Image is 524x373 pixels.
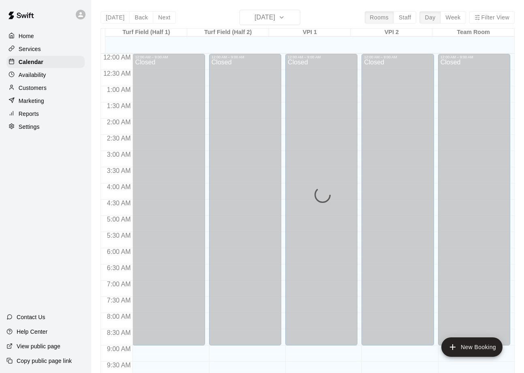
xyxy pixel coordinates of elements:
p: Services [19,45,41,53]
div: Closed [364,59,431,348]
div: Closed [441,59,508,348]
a: Reports [6,108,85,120]
span: 3:30 AM [105,167,133,174]
span: 1:00 AM [105,86,133,93]
span: 9:30 AM [105,362,133,369]
p: Settings [19,123,40,131]
span: 12:30 AM [101,70,133,77]
p: Marketing [19,97,44,105]
div: 12:00 AM – 9:00 AM: Closed [285,54,357,345]
div: VPI 2 [351,29,432,36]
div: 12:00 AM – 9:00 AM [135,55,202,59]
div: 12:00 AM – 9:00 AM: Closed [133,54,205,345]
span: 5:30 AM [105,232,133,239]
span: 8:30 AM [105,329,133,336]
div: Closed [135,59,202,348]
span: 4:00 AM [105,183,133,190]
p: Contact Us [17,313,45,321]
span: 9:00 AM [105,345,133,352]
span: 12:00 AM [101,54,133,61]
p: View public page [17,342,60,350]
span: 8:00 AM [105,313,133,320]
div: Closed [288,59,355,348]
span: 3:00 AM [105,151,133,158]
button: add [441,337,503,357]
span: 1:30 AM [105,102,133,109]
span: 6:30 AM [105,264,133,271]
div: 12:00 AM – 9:00 AM: Closed [361,54,434,345]
span: 2:00 AM [105,119,133,126]
span: 2:30 AM [105,135,133,142]
div: 12:00 AM – 9:00 AM: Closed [438,54,510,345]
div: Turf Field (Half 2) [187,29,269,36]
div: 12:00 AM – 9:00 AM: Closed [209,54,281,345]
p: Reports [19,110,39,118]
a: Calendar [6,56,85,68]
div: 12:00 AM – 9:00 AM [364,55,431,59]
a: Home [6,30,85,42]
div: 12:00 AM – 9:00 AM [212,55,279,59]
span: 7:30 AM [105,297,133,304]
p: Copy public page link [17,357,72,365]
span: 6:00 AM [105,248,133,255]
span: 4:30 AM [105,200,133,207]
div: VPI 1 [269,29,351,36]
div: 12:00 AM – 9:00 AM [441,55,508,59]
p: Availability [19,71,46,79]
div: Team Room [432,29,514,36]
span: 7:00 AM [105,281,133,288]
span: 5:00 AM [105,216,133,223]
div: Turf Field (Half 1) [105,29,187,36]
p: Home [19,32,34,40]
a: Availability [6,69,85,81]
a: Customers [6,82,85,94]
p: Customers [19,84,47,92]
div: Closed [212,59,279,348]
a: Services [6,43,85,55]
a: Marketing [6,95,85,107]
p: Help Center [17,328,47,336]
p: Calendar [19,58,43,66]
a: Settings [6,121,85,133]
div: 12:00 AM – 9:00 AM [288,55,355,59]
